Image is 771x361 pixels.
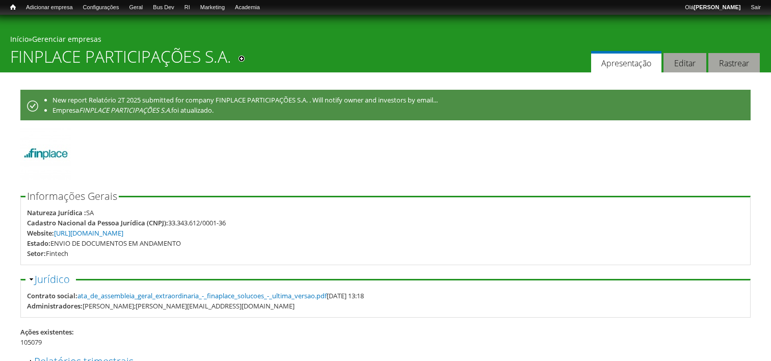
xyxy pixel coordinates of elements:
[32,34,101,44] a: Gerenciar empresas
[50,238,181,248] div: ENVIO DE DOCUMENTOS EM ANDAMENTO
[77,291,327,300] a: ata_de_assembleia_geral_extraordinaria_-_finaplace_solucoes_-_ultima_versao.pdf
[20,337,751,347] div: 105079
[230,3,265,13] a: Academia
[35,272,70,286] a: Jurídico
[27,301,83,311] div: Administradores:
[27,208,86,218] div: Natureza Jurídica :
[77,291,364,300] span: [DATE] 13:18
[680,3,746,13] a: Olá[PERSON_NAME]
[79,106,171,115] em: FINPLACE PARTICIPAÇÕES S.A.
[10,47,231,72] h1: FINPLACE PARTICIPAÇÕES S.A.
[52,95,746,105] li: New report Relatório 2T 2025 submitted for company FINPLACE PARTICIPAÇÕES S.A. . Will notify owne...
[83,301,295,311] div: [PERSON_NAME];[PERSON_NAME][EMAIL_ADDRESS][DOMAIN_NAME]
[148,3,179,13] a: Bus Dev
[195,3,230,13] a: Marketing
[179,3,195,13] a: RI
[694,4,740,10] strong: [PERSON_NAME]
[54,228,123,238] a: [URL][DOMAIN_NAME]
[10,4,16,11] span: Início
[27,228,54,238] div: Website:
[27,238,50,248] div: Estado:
[10,34,29,44] a: Início
[124,3,148,13] a: Geral
[52,105,746,115] li: Empresa foi atualizado.
[10,34,761,47] div: »
[746,3,766,13] a: Sair
[591,51,661,73] a: Apresentação
[20,327,751,337] div: Ações existentes:
[46,248,68,259] div: Fintech
[78,3,124,13] a: Configurações
[21,3,78,13] a: Adicionar empresa
[5,3,21,12] a: Início
[27,291,77,301] div: Contrato social:
[27,189,117,203] span: Informações Gerais
[168,218,226,228] div: 33.343.612/0001-36
[86,208,94,218] div: SA
[27,218,168,228] div: Cadastro Nacional da Pessoa Jurídica (CNPJ):
[708,53,760,73] a: Rastrear
[663,53,706,73] a: Editar
[27,248,46,259] div: Setor:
